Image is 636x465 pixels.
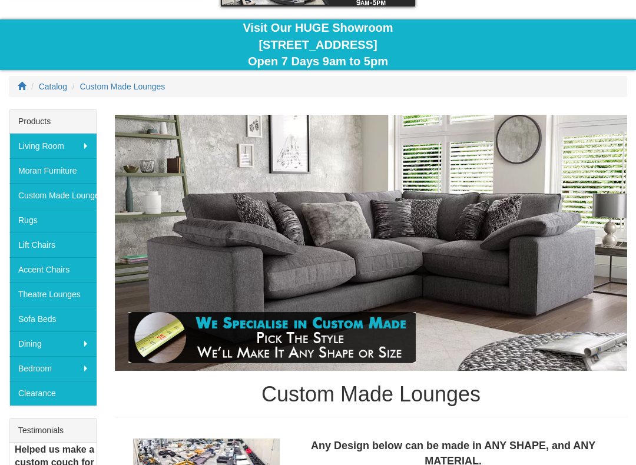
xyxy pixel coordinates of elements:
[115,115,627,371] img: Custom Made Lounges
[9,381,97,406] a: Clearance
[9,109,97,134] div: Products
[9,331,97,356] a: Dining
[9,208,97,232] a: Rugs
[9,19,627,70] div: Visit Our HUGE Showroom [STREET_ADDRESS] Open 7 Days 9am to 5pm
[9,307,97,331] a: Sofa Beds
[9,356,97,381] a: Bedroom
[9,158,97,183] a: Moran Furniture
[9,282,97,307] a: Theatre Lounges
[80,82,165,91] a: Custom Made Lounges
[9,134,97,158] a: Living Room
[115,383,627,406] h1: Custom Made Lounges
[9,418,97,443] div: Testimonials
[9,183,97,208] a: Custom Made Lounges
[9,257,97,282] a: Accent Chairs
[9,232,97,257] a: Lift Chairs
[39,82,67,91] a: Catalog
